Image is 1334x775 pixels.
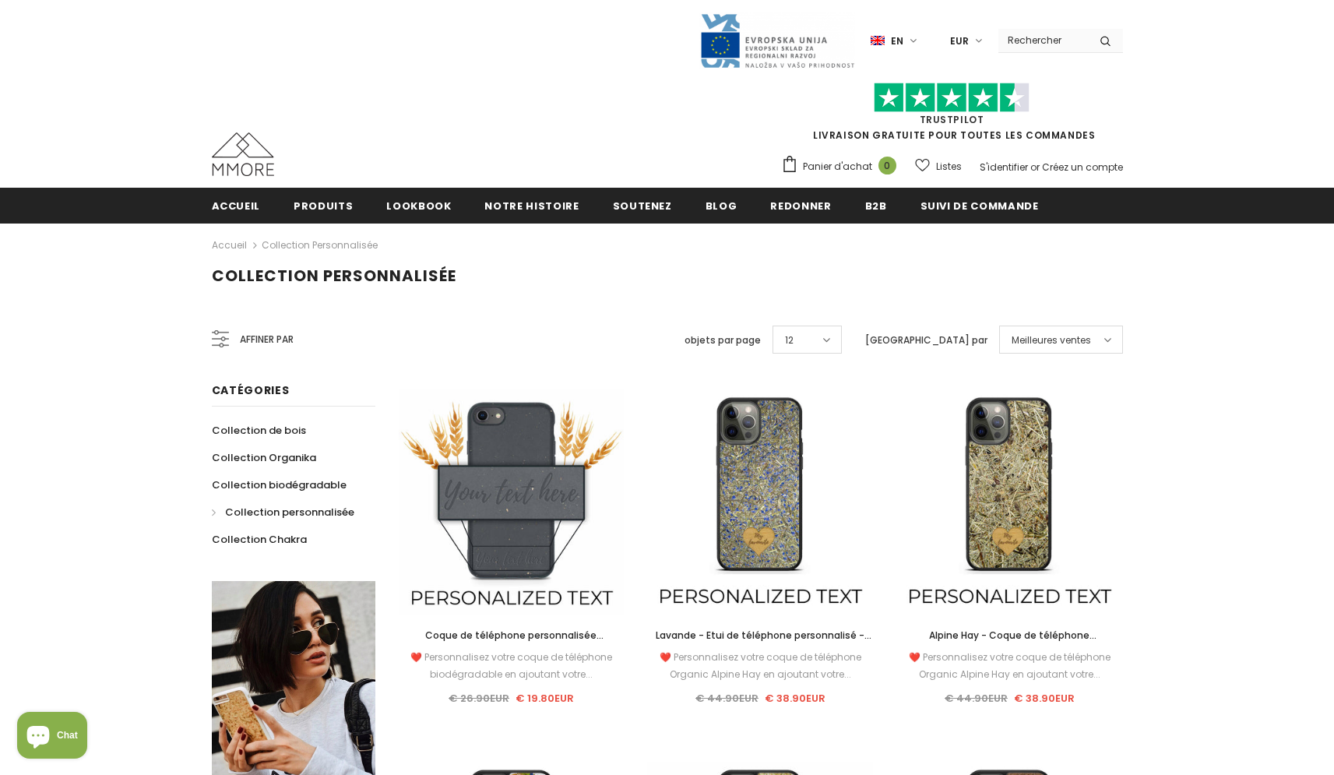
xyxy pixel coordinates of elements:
[918,629,1100,659] span: Alpine Hay - Coque de téléphone personnalisée - Cadeau personnalisé
[1030,160,1040,174] span: or
[1014,691,1075,706] span: € 38.90EUR
[920,113,984,126] a: TrustPilot
[781,155,904,178] a: Panier d'achat 0
[865,333,987,348] label: [GEOGRAPHIC_DATA] par
[516,691,574,706] span: € 19.80EUR
[212,236,247,255] a: Accueil
[212,526,307,553] a: Collection Chakra
[803,159,872,174] span: Panier d'achat
[386,188,451,223] a: Lookbook
[865,199,887,213] span: B2B
[695,691,759,706] span: € 44.90EUR
[980,160,1028,174] a: S'identifier
[399,627,625,644] a: Coque de téléphone personnalisée biodégradable - Noire
[212,199,261,213] span: Accueil
[945,691,1008,706] span: € 44.90EUR
[212,423,306,438] span: Collection de bois
[656,629,871,659] span: Lavande - Etui de téléphone personnalisé - Cadeau personnalisé
[896,649,1122,683] div: ❤️ Personnalisez votre coque de téléphone Organic Alpine Hay en ajoutant votre...
[1042,160,1123,174] a: Créez un compte
[865,188,887,223] a: B2B
[262,238,378,252] a: Collection personnalisée
[699,33,855,47] a: Javni Razpis
[212,265,456,287] span: Collection personnalisée
[425,629,604,659] span: Coque de téléphone personnalisée biodégradable - Noire
[212,450,316,465] span: Collection Organika
[765,691,825,706] span: € 38.90EUR
[294,199,353,213] span: Produits
[896,627,1122,644] a: Alpine Hay - Coque de téléphone personnalisée - Cadeau personnalisé
[1012,333,1091,348] span: Meilleures ventes
[212,382,290,398] span: Catégories
[212,498,354,526] a: Collection personnalisée
[484,188,579,223] a: Notre histoire
[212,477,347,492] span: Collection biodégradable
[386,199,451,213] span: Lookbook
[936,159,962,174] span: Listes
[212,471,347,498] a: Collection biodégradable
[871,34,885,48] img: i-lang-1.png
[240,331,294,348] span: Affiner par
[613,188,672,223] a: soutenez
[770,199,831,213] span: Redonner
[785,333,794,348] span: 12
[950,33,969,49] span: EUR
[647,649,873,683] div: ❤️ Personnalisez votre coque de téléphone Organic Alpine Hay en ajoutant votre...
[706,199,737,213] span: Blog
[699,12,855,69] img: Javni Razpis
[920,199,1039,213] span: Suivi de commande
[399,649,625,683] div: ❤️ Personnalisez votre coque de téléphone biodégradable en ajoutant votre...
[212,532,307,547] span: Collection Chakra
[706,188,737,223] a: Blog
[874,83,1030,113] img: Faites confiance aux étoiles pilotes
[998,29,1088,51] input: Search Site
[685,333,761,348] label: objets par page
[225,505,354,520] span: Collection personnalisée
[294,188,353,223] a: Produits
[212,132,274,176] img: Cas MMORE
[212,444,316,471] a: Collection Organika
[915,153,962,180] a: Listes
[891,33,903,49] span: en
[484,199,579,213] span: Notre histoire
[770,188,831,223] a: Redonner
[449,691,509,706] span: € 26.90EUR
[647,627,873,644] a: Lavande - Etui de téléphone personnalisé - Cadeau personnalisé
[781,90,1123,142] span: LIVRAISON GRATUITE POUR TOUTES LES COMMANDES
[613,199,672,213] span: soutenez
[212,188,261,223] a: Accueil
[212,417,306,444] a: Collection de bois
[12,712,92,763] inbox-online-store-chat: Shopify online store chat
[878,157,896,174] span: 0
[920,188,1039,223] a: Suivi de commande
